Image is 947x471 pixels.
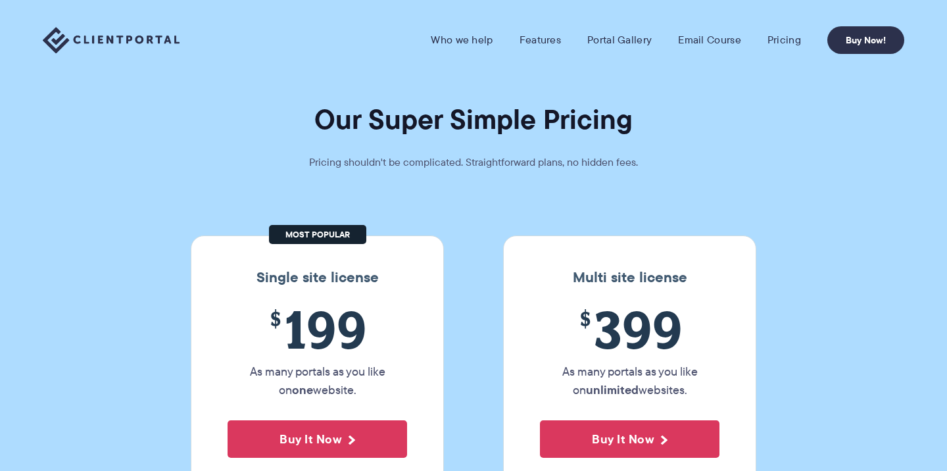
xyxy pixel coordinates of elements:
[540,299,719,359] span: 399
[520,34,561,47] a: Features
[292,381,313,399] strong: one
[517,269,742,286] h3: Multi site license
[827,26,904,54] a: Buy Now!
[205,269,430,286] h3: Single site license
[587,34,652,47] a: Portal Gallery
[228,420,407,458] button: Buy It Now
[228,362,407,399] p: As many portals as you like on website.
[767,34,801,47] a: Pricing
[586,381,639,399] strong: unlimited
[431,34,493,47] a: Who we help
[276,153,671,172] p: Pricing shouldn't be complicated. Straightforward plans, no hidden fees.
[228,299,407,359] span: 199
[540,420,719,458] button: Buy It Now
[540,362,719,399] p: As many portals as you like on websites.
[678,34,741,47] a: Email Course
